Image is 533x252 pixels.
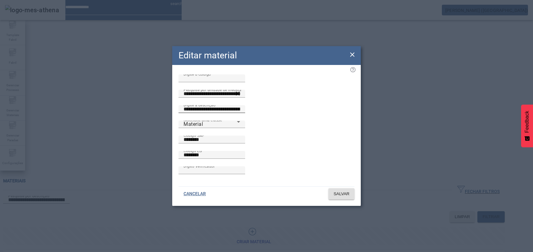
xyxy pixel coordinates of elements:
button: Feedback - Mostrar pesquisa [521,105,533,147]
mat-label: Digite o Código [184,72,211,76]
mat-label: Código SAP [184,133,205,137]
mat-label: Dígito Verificador [184,164,215,168]
span: Material [184,121,203,127]
mat-label: Código EG [184,148,202,153]
input: Number [184,90,240,98]
mat-label: Pesquise por unidade de medida [184,87,241,92]
span: CANCELAR [184,191,206,197]
span: SALVAR [333,191,349,197]
span: Feedback [524,111,530,133]
mat-label: Digite a descrição [184,103,215,107]
button: CANCELAR [179,188,211,200]
button: SALVAR [328,188,354,200]
h2: Editar material [179,49,237,62]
